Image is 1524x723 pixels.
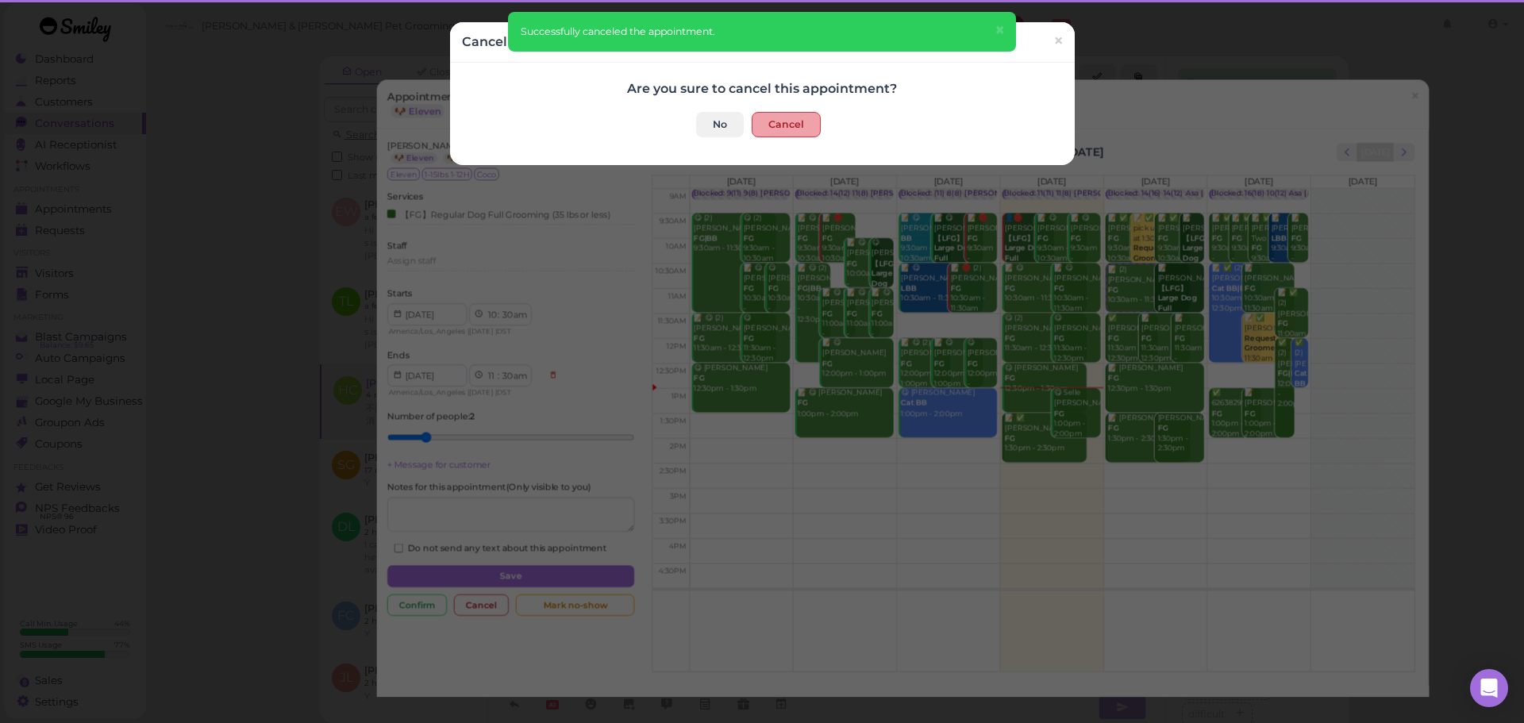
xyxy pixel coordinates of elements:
[462,34,598,49] h4: Cancel appointment
[696,112,744,137] a: No
[995,19,1005,41] span: ×
[752,112,821,137] button: Cancel
[1053,30,1063,52] span: ×
[1470,669,1508,707] div: Open Intercom Messenger
[985,12,1014,49] button: Close
[462,81,1063,96] h4: Are you sure to cancel this appointment?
